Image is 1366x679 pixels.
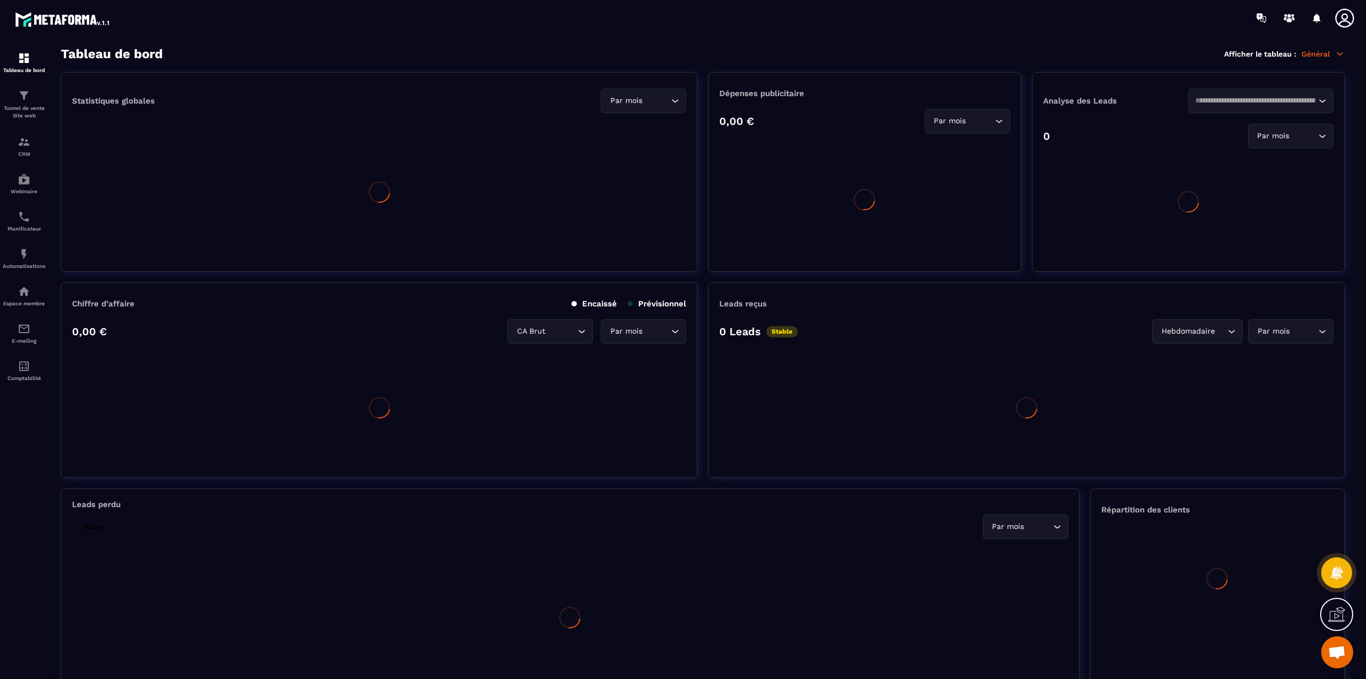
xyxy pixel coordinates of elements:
[3,202,45,240] a: schedulerschedulerPlanificateur
[1159,326,1217,337] span: Hebdomadaire
[601,319,686,344] div: Search for option
[61,46,163,61] h3: Tableau de bord
[1195,95,1316,107] input: Search for option
[1027,521,1051,533] input: Search for option
[77,522,109,533] p: Stable
[3,277,45,314] a: automationsautomationsEspace membre
[3,301,45,306] p: Espace membre
[18,136,30,148] img: formation
[547,326,575,337] input: Search for option
[608,95,645,107] span: Par mois
[1255,326,1292,337] span: Par mois
[628,299,686,309] p: Prévisionnel
[3,188,45,194] p: Webinaire
[719,89,1010,98] p: Dépenses publicitaire
[72,325,107,338] p: 0,00 €
[1152,319,1243,344] div: Search for option
[645,326,669,337] input: Search for option
[72,299,134,309] p: Chiffre d’affaire
[3,81,45,128] a: formationformationTunnel de vente Site web
[1043,130,1050,143] p: 0
[608,326,645,337] span: Par mois
[1292,130,1316,142] input: Search for option
[18,360,30,373] img: accountant
[1321,636,1353,668] a: Mở cuộc trò chuyện
[3,263,45,269] p: Automatisations
[3,338,45,344] p: E-mailing
[72,96,155,106] p: Statistiques globales
[1255,130,1292,142] span: Par mois
[645,95,669,107] input: Search for option
[15,10,111,29] img: logo
[719,299,767,309] p: Leads reçus
[72,500,121,509] p: Leads perdu
[1248,319,1333,344] div: Search for option
[968,115,992,127] input: Search for option
[1248,124,1333,148] div: Search for option
[18,285,30,298] img: automations
[932,115,968,127] span: Par mois
[3,240,45,277] a: automationsautomationsAutomatisations
[601,89,686,113] div: Search for option
[3,314,45,352] a: emailemailE-mailing
[1224,50,1296,58] p: Afficher le tableau :
[3,226,45,232] p: Planificateur
[719,325,761,338] p: 0 Leads
[18,173,30,186] img: automations
[3,67,45,73] p: Tableau de bord
[3,151,45,157] p: CRM
[507,319,593,344] div: Search for option
[990,521,1027,533] span: Par mois
[3,44,45,81] a: formationformationTableau de bord
[3,375,45,381] p: Comptabilité
[3,165,45,202] a: automationsautomationsWebinaire
[766,326,798,337] p: Stable
[983,515,1068,539] div: Search for option
[18,248,30,260] img: automations
[3,352,45,389] a: accountantaccountantComptabilité
[1217,326,1225,337] input: Search for option
[18,322,30,335] img: email
[1292,326,1316,337] input: Search for option
[18,210,30,223] img: scheduler
[571,299,617,309] p: Encaissé
[1188,89,1333,113] div: Search for option
[18,89,30,102] img: formation
[1101,505,1333,515] p: Répartition des clients
[719,115,754,128] p: 0,00 €
[514,326,547,337] span: CA Brut
[925,109,1010,133] div: Search for option
[1301,49,1345,59] p: Général
[3,128,45,165] a: formationformationCRM
[1043,96,1188,106] p: Analyse des Leads
[18,52,30,65] img: formation
[3,105,45,120] p: Tunnel de vente Site web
